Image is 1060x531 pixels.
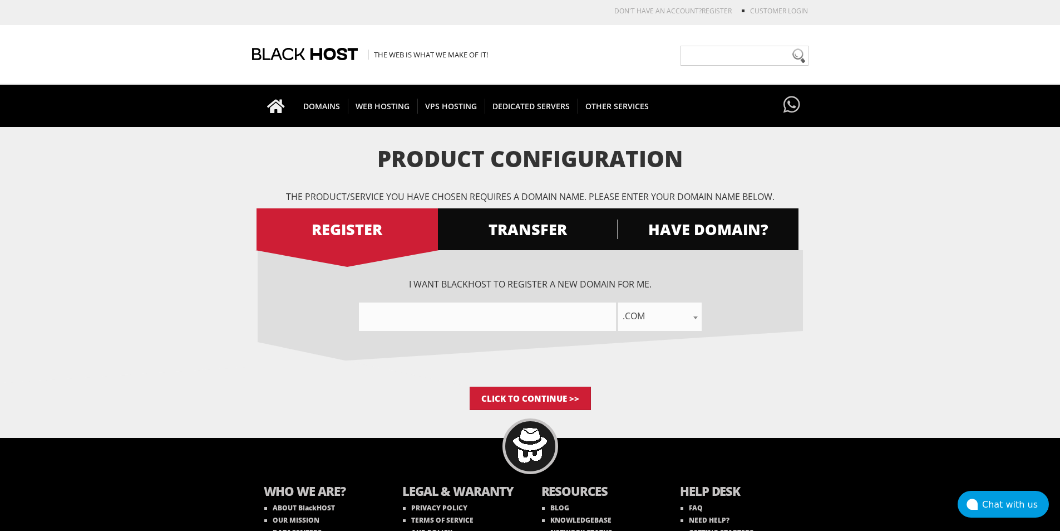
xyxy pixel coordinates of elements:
[680,483,797,502] b: HELP DESK
[403,503,467,513] a: PRIVACY POLICY
[681,503,703,513] a: FAQ
[258,191,803,203] p: The product/service you have chosen requires a domain name. Please enter your domain name below.
[617,220,798,239] span: HAVE DOMAIN?
[512,428,548,463] img: BlackHOST mascont, Blacky.
[264,503,335,513] a: ABOUT BlackHOST
[617,208,798,250] a: HAVE DOMAIN?
[485,99,578,114] span: DEDICATED SERVERS
[264,483,381,502] b: WHO WE ARE?
[437,220,618,239] span: TRANSFER
[618,303,702,331] span: .com
[256,85,296,127] a: Go to homepage
[258,278,803,331] div: I want BlackHOST to register a new domain for me.
[417,99,485,114] span: VPS HOSTING
[702,6,732,16] a: REGISTER
[264,515,319,525] a: OUR MISSION
[348,99,418,114] span: WEB HOSTING
[681,46,808,66] input: Need help?
[348,85,418,127] a: WEB HOSTING
[578,99,657,114] span: OTHER SERVICES
[403,515,474,525] a: TERMS OF SERVICE
[958,491,1049,518] button: Chat with us
[542,515,612,525] a: KNOWLEDGEBASE
[598,6,732,16] li: Don't have an account?
[295,85,348,127] a: DOMAINS
[781,85,803,126] a: Have questions?
[402,483,519,502] b: LEGAL & WARANTY
[257,220,438,239] span: REGISTER
[485,85,578,127] a: DEDICATED SERVERS
[618,308,702,324] span: .com
[257,208,438,250] a: REGISTER
[750,6,808,16] a: Customer Login
[295,99,348,114] span: DOMAINS
[437,208,618,250] a: TRANSFER
[417,85,485,127] a: VPS HOSTING
[542,503,569,513] a: BLOG
[541,483,658,502] b: RESOURCES
[681,515,729,525] a: NEED HELP?
[368,50,488,60] span: The Web is what we make of it!
[470,387,591,410] input: Click to Continue >>
[578,85,657,127] a: OTHER SERVICES
[982,499,1049,510] div: Chat with us
[258,147,803,171] h1: Product Configuration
